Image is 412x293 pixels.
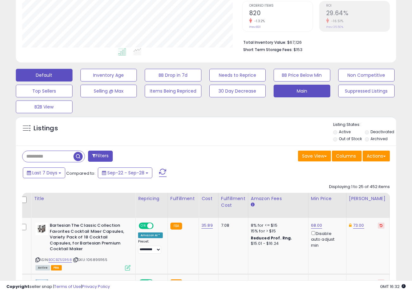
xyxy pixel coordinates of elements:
[73,257,107,262] span: | SKU: 1068991165
[311,195,344,202] div: Min Price
[371,129,394,134] label: Deactivated
[274,69,330,81] button: BB Price Below Min
[80,85,137,97] button: Selling @ Max
[333,122,396,128] p: Listing States:
[80,69,137,81] button: Inventory Age
[139,223,147,229] span: ON
[243,38,385,46] li: $67,126
[294,47,302,53] span: $153
[170,195,196,202] div: Fulfillment
[251,195,306,202] div: Amazon Fees
[138,232,163,238] div: Amazon AI *
[34,195,133,202] div: Title
[243,47,293,52] b: Short Term Storage Fees:
[209,85,266,97] button: 30 Day Decrease
[98,167,152,178] button: Sep-22 - Sep-28
[249,10,313,18] h2: 820
[209,69,266,81] button: Needs to Reprice
[35,223,48,235] img: 4191KuGV+UL._SL40_.jpg
[16,85,73,97] button: Top Sellers
[138,239,163,254] div: Preset:
[50,223,127,254] b: Bartesian The Classic Collection Favorites Cocktail Mixer Capsules, Variety Pack of 18 Cocktail C...
[251,228,303,234] div: 15% for > $15
[201,222,213,229] a: 35.89
[339,136,362,141] label: Out of Stock
[251,202,255,208] small: Amazon Fees.
[311,230,341,248] div: Disable auto adjust min
[353,222,364,229] a: 73.00
[339,129,351,134] label: Active
[336,153,356,159] span: Columns
[48,257,72,263] a: B0CBZ5SR68
[332,151,362,161] button: Columns
[88,151,113,162] button: Filters
[145,69,201,81] button: BB Drop in 7d
[251,241,303,246] div: $15.01 - $16.24
[32,170,57,176] span: Last 7 Days
[82,283,110,290] a: Privacy Policy
[201,195,216,202] div: Cost
[16,69,73,81] button: Default
[243,40,286,45] b: Total Inventory Value:
[16,101,73,113] button: B2B View
[329,19,344,23] small: -16.51%
[145,85,201,97] button: Items Being Repriced
[221,195,245,209] div: Fulfillment Cost
[251,223,303,228] div: 8% for <= $15
[363,151,390,161] button: Actions
[170,223,182,230] small: FBA
[138,195,165,202] div: Repricing
[6,283,29,290] strong: Copyright
[66,170,95,176] span: Compared to:
[107,170,144,176] span: Sep-22 - Sep-28
[329,184,390,190] div: Displaying 1 to 25 of 452 items
[35,265,50,270] span: All listings currently available for purchase on Amazon
[326,10,390,18] h2: 29.64%
[6,284,110,290] div: seller snap | |
[34,124,58,133] h5: Listings
[153,223,163,229] span: OFF
[35,223,130,270] div: ASIN:
[249,4,313,8] span: Ordered Items
[326,4,390,8] span: ROI
[338,85,395,97] button: Suppressed Listings
[326,25,343,29] small: Prev: 35.50%
[371,136,388,141] label: Archived
[23,167,65,178] button: Last 7 Days
[311,222,322,229] a: 68.00
[251,235,292,241] b: Reduced Prof. Rng.
[249,25,261,29] small: Prev: 831
[298,151,331,161] button: Save View
[380,283,406,290] span: 2025-10-6 16:32 GMT
[338,69,395,81] button: Non Competitive
[51,265,62,270] span: FBA
[54,283,81,290] a: Terms of Use
[221,223,243,228] div: 7.08
[252,19,265,23] small: -1.32%
[349,195,387,202] div: [PERSON_NAME]
[274,85,330,97] button: Main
